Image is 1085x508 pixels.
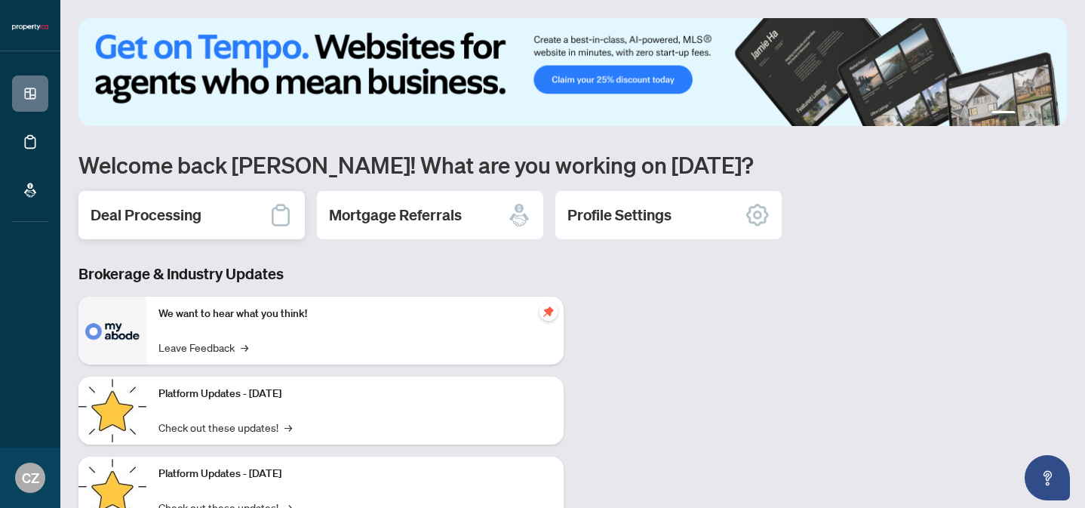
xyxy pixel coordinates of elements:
a: Leave Feedback→ [158,339,248,356]
p: Platform Updates - [DATE] [158,466,552,482]
p: We want to hear what you think! [158,306,552,322]
img: Platform Updates - July 21, 2025 [78,377,146,445]
h2: Profile Settings [567,205,672,226]
span: pushpin [539,303,558,321]
h3: Brokerage & Industry Updates [78,263,564,285]
img: logo [12,23,48,32]
a: Check out these updates!→ [158,419,292,436]
button: 4 [1046,111,1052,117]
span: → [284,419,292,436]
h2: Deal Processing [91,205,201,226]
span: CZ [22,467,39,488]
img: Slide 0 [78,18,1067,126]
button: 2 [1022,111,1028,117]
button: Open asap [1025,455,1070,500]
p: Platform Updates - [DATE] [158,386,552,402]
h2: Mortgage Referrals [329,205,462,226]
span: → [241,339,248,356]
button: 3 [1034,111,1040,117]
img: We want to hear what you think! [78,297,146,365]
button: 1 [991,111,1016,117]
h1: Welcome back [PERSON_NAME]! What are you working on [DATE]? [78,150,1067,179]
